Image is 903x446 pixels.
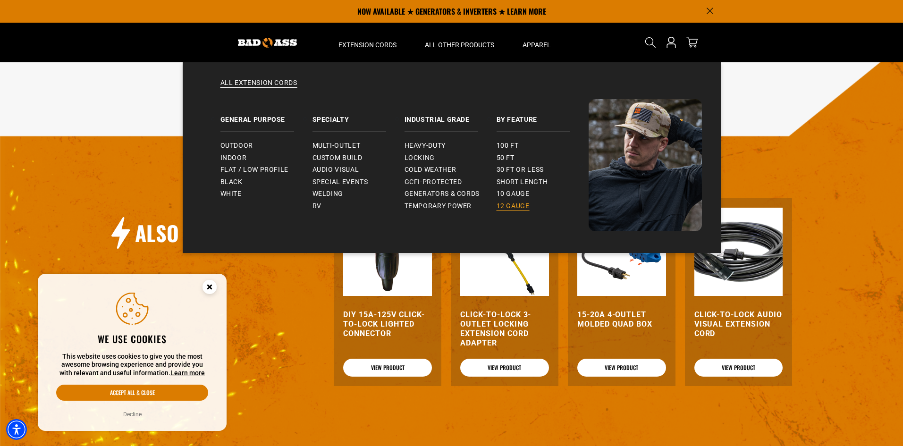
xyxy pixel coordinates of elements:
[312,154,363,162] span: Custom Build
[523,41,551,49] span: Apparel
[405,142,446,150] span: Heavy-Duty
[497,190,530,198] span: 10 gauge
[411,23,508,62] summary: All Other Products
[497,164,589,176] a: 30 ft or less
[405,99,497,132] a: Industrial Grade
[405,154,435,162] span: Locking
[497,200,589,212] a: 12 gauge
[220,176,312,188] a: Black
[405,152,497,164] a: Locking
[460,310,549,348] a: Click-to-Lock 3-Outlet Locking Extension Cord Adapter
[577,310,666,329] a: 15-20A 4-Outlet Molded Quad Box
[343,359,432,377] a: View Product
[405,188,497,200] a: Generators & Cords
[220,152,312,164] a: Indoor
[238,38,297,48] img: Bad Ass Extension Cords
[425,41,494,49] span: All Other Products
[220,164,312,176] a: Flat / Low Profile
[577,359,666,377] a: View Product
[193,274,227,303] button: Close this option
[312,176,405,188] a: Special Events
[405,202,472,210] span: Temporary Power
[312,188,405,200] a: Welding
[220,142,253,150] span: Outdoor
[664,23,679,62] a: Open this option
[120,410,144,419] button: Decline
[312,140,405,152] a: Multi-Outlet
[694,208,783,296] img: black
[6,419,27,440] div: Accessibility Menu
[324,23,411,62] summary: Extension Cords
[312,99,405,132] a: Specialty
[684,37,700,48] a: cart
[497,99,589,132] a: By Feature
[497,154,515,162] span: 50 ft
[56,353,208,378] p: This website uses cookies to give you the most awesome browsing experience and provide you with r...
[135,219,267,246] h2: Also Popular
[694,310,783,338] a: Click-to-Lock Audio Visual Extension Cord
[497,176,589,188] a: Short Length
[405,176,497,188] a: GCFI-Protected
[220,99,312,132] a: General Purpose
[56,333,208,345] h2: We use cookies
[312,178,368,186] span: Special Events
[589,99,702,231] img: Bad Ass Extension Cords
[343,310,432,338] a: DIY 15A-125V Click-to-Lock Lighted Connector
[220,190,242,198] span: White
[56,385,208,401] button: Accept all & close
[405,200,497,212] a: Temporary Power
[497,140,589,152] a: 100 ft
[38,274,227,431] aside: Cookie Consent
[497,142,519,150] span: 100 ft
[460,359,549,377] a: View Product
[694,359,783,377] a: View Product
[497,166,544,174] span: 30 ft or less
[405,140,497,152] a: Heavy-Duty
[312,152,405,164] a: Custom Build
[312,164,405,176] a: Audio Visual
[405,190,480,198] span: Generators & Cords
[497,152,589,164] a: 50 ft
[220,166,289,174] span: Flat / Low Profile
[312,202,321,210] span: RV
[220,178,243,186] span: Black
[220,188,312,200] a: White
[405,166,456,174] span: Cold Weather
[405,164,497,176] a: Cold Weather
[312,200,405,212] a: RV
[170,369,205,377] a: This website uses cookies to give you the most awesome browsing experience and provide you with r...
[643,35,658,50] summary: Search
[338,41,397,49] span: Extension Cords
[497,202,530,210] span: 12 gauge
[497,178,548,186] span: Short Length
[220,140,312,152] a: Outdoor
[312,166,359,174] span: Audio Visual
[220,154,247,162] span: Indoor
[312,142,361,150] span: Multi-Outlet
[497,188,589,200] a: 10 gauge
[508,23,565,62] summary: Apparel
[312,190,343,198] span: Welding
[202,78,702,99] a: All Extension Cords
[405,178,462,186] span: GCFI-Protected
